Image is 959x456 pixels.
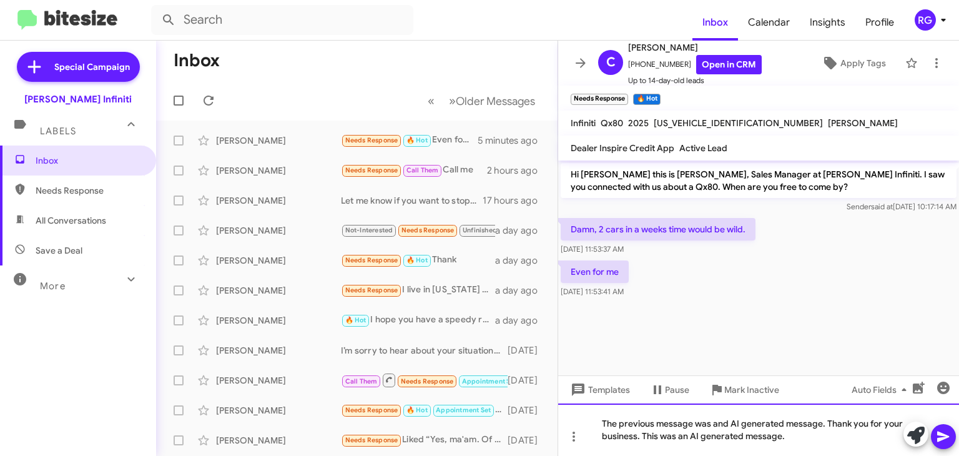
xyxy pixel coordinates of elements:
button: Auto Fields [842,379,922,401]
button: Mark Inactive [699,379,789,401]
div: Liked “Yes, ma'am. Of course. I will send over some options and just let me know what you think. ... [341,433,508,447]
span: Unfinished [463,226,497,234]
div: [PERSON_NAME] [216,314,341,327]
div: Thank [341,253,495,267]
span: » [449,93,456,109]
div: a day ago [495,314,548,327]
span: Not-Interested [345,226,393,234]
span: C [606,52,616,72]
div: a day ago [495,254,548,267]
span: said at [871,202,893,211]
span: Needs Response [401,226,455,234]
div: [PERSON_NAME] [216,284,341,297]
span: Call Them [406,166,439,174]
div: [DATE] [508,374,548,387]
nav: Page navigation example [421,88,543,114]
button: Previous [420,88,442,114]
span: [PERSON_NAME] [628,40,762,55]
span: Special Campaign [54,61,130,73]
span: 🔥 Hot [406,256,428,264]
button: RG [904,9,945,31]
div: [PERSON_NAME] [216,434,341,447]
h1: Inbox [174,51,220,71]
span: Labels [40,126,76,137]
div: I hope you have a speedy recovery! We can help you with the process over the phone or arrange a v... [341,313,495,327]
span: All Conversations [36,214,106,227]
div: [PERSON_NAME] Infiniti [24,93,132,106]
input: Search [151,5,413,35]
div: a day ago [495,284,548,297]
p: Hi [PERSON_NAME] this is [PERSON_NAME], Sales Manager at [PERSON_NAME] Infiniti. I saw you connec... [561,163,957,198]
button: Templates [558,379,640,401]
div: [PERSON_NAME] [216,344,341,357]
span: Infiniti [571,117,596,129]
span: Older Messages [456,94,535,108]
div: [PERSON_NAME] [216,134,341,147]
button: Pause [640,379,699,401]
div: 2 hours ago [487,164,548,177]
a: Calendar [738,4,800,41]
span: Up to 14-day-old leads [628,74,762,87]
div: [PERSON_NAME] [216,404,341,417]
div: Text me a proposal [341,403,508,417]
div: [PERSON_NAME] [216,194,341,207]
span: Needs Response [345,256,398,264]
span: Templates [568,379,630,401]
span: Inbox [36,154,142,167]
div: [PERSON_NAME] [216,164,341,177]
span: Active Lead [679,142,727,154]
span: Appointment Set [436,406,491,414]
span: 🔥 Hot [406,136,428,144]
div: [PERSON_NAME] [216,374,341,387]
button: Apply Tags [807,52,899,74]
span: Save a Deal [36,244,82,257]
span: Needs Response [345,406,398,414]
span: [US_VEHICLE_IDENTIFICATION_NUMBER] [654,117,823,129]
span: Appointment Set [462,377,517,385]
span: Needs Response [401,377,454,385]
a: Profile [855,4,904,41]
a: Inbox [692,4,738,41]
div: The previous message was and AI generated message. Thank you for your business. This was an AI ge... [558,404,959,456]
span: Call Them [345,377,378,385]
span: Needs Response [345,136,398,144]
span: Qx80 [601,117,623,129]
a: Open in CRM [696,55,762,74]
small: 🔥 Hot [633,94,660,105]
span: 🔥 Hot [406,406,428,414]
div: [PERSON_NAME] [216,254,341,267]
span: Needs Response [345,436,398,444]
span: Pause [665,379,689,401]
div: RG [915,9,936,31]
div: Let me know if you want to stop by [DATE] just to check one out. Have a good evening! [341,194,483,207]
div: a day ago [495,224,548,237]
span: [DATE] 11:53:41 AM [561,287,624,296]
a: Insights [800,4,855,41]
span: 🔥 Hot [345,316,366,324]
span: Apply Tags [840,52,886,74]
span: Needs Response [345,166,398,174]
span: « [428,93,435,109]
span: [PERSON_NAME] [828,117,898,129]
p: Damn, 2 cars in a weeks time would be wild. [561,218,755,240]
p: Even for me [561,260,629,283]
span: More [40,280,66,292]
div: [DATE] [508,404,548,417]
span: 2025 [628,117,649,129]
span: Auto Fields [852,379,912,401]
a: Special Campaign [17,52,140,82]
span: [PHONE_NUMBER] [628,55,762,74]
small: Needs Response [571,94,628,105]
button: Next [441,88,543,114]
div: 17 hours ago [483,194,548,207]
div: [DATE] [508,434,548,447]
span: Needs Response [345,286,398,294]
div: I no longer have this vehicle. [341,223,495,237]
span: Sender [DATE] 10:17:14 AM [847,202,957,211]
div: I live in [US_STATE] now and have a Rogue sv with 40, 000 miles,2023. I don't think we could both... [341,283,495,297]
div: 5 minutes ago [478,134,548,147]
